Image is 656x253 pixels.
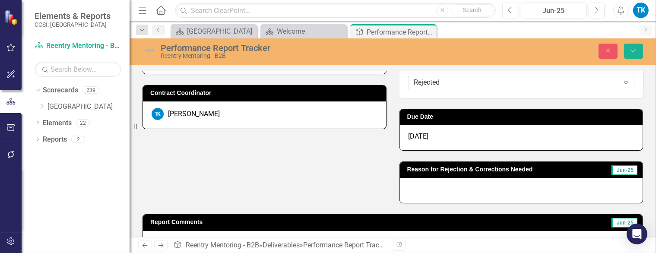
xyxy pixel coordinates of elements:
[521,3,586,18] button: Jun-25
[43,118,72,128] a: Elements
[633,3,649,18] button: TK
[303,241,388,249] div: Performance Report Tracker
[463,6,482,13] span: Search
[48,102,130,112] a: [GEOGRAPHIC_DATA]
[150,219,473,225] h3: Report Comments
[263,241,300,249] a: Deliverables
[161,43,419,53] div: Performance Report Tracker
[143,44,156,57] img: Not Defined
[414,77,619,87] div: Rejected
[35,62,121,77] input: Search Below...
[152,108,164,120] div: TK
[407,166,598,173] h3: Reason for Rejection & Corrections Needed
[612,165,637,175] span: Jun-25
[173,240,386,250] div: » »
[35,21,111,28] small: CCSI: [GEOGRAPHIC_DATA]
[627,224,647,244] div: Open Intercom Messenger
[175,3,496,18] input: Search ClearPoint...
[150,90,382,96] h3: Contract Coordinator
[187,26,255,37] div: [GEOGRAPHIC_DATA]
[450,4,494,16] button: Search
[173,26,255,37] a: [GEOGRAPHIC_DATA]
[4,10,19,25] img: ClearPoint Strategy
[263,26,345,37] a: Welcome
[407,114,639,120] h3: Due Date
[161,53,419,59] div: Reentry Mentoring - B2B
[612,218,637,228] span: Jun-25
[71,136,85,143] div: 2
[76,119,90,126] div: 22
[277,26,345,37] div: Welcome
[186,241,259,249] a: Reentry Mentoring - B2B
[367,27,434,38] div: Performance Report Tracker
[35,11,111,21] span: Elements & Reports
[168,109,220,119] div: [PERSON_NAME]
[43,85,78,95] a: Scorecards
[524,6,583,16] div: Jun-25
[35,41,121,51] a: Reentry Mentoring - B2B
[82,87,99,94] div: 239
[43,135,67,145] a: Reports
[409,132,429,140] span: [DATE]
